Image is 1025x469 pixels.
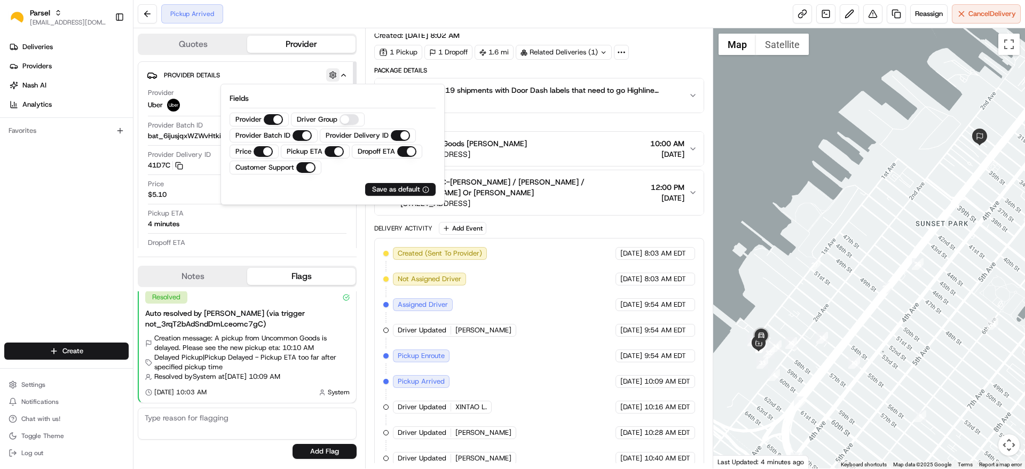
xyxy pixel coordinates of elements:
[650,149,684,160] span: [DATE]
[374,224,432,233] div: Delivery Activity
[400,177,646,198] span: Highline-NYC-[PERSON_NAME] / [PERSON_NAME] / [PERSON_NAME] Or [PERSON_NAME]
[398,300,448,309] span: Assigned Driver
[644,249,686,258] span: 8:03 AM EDT
[30,18,106,27] span: [EMAIL_ADDRESS][DOMAIN_NAME]
[247,268,356,285] button: Flags
[147,66,348,84] button: Provider Details
[4,446,129,460] button: Log out
[794,396,806,408] div: 3
[11,156,19,164] div: 📗
[101,155,171,165] span: API Documentation
[4,4,111,30] button: ParselParsel[EMAIL_ADDRESS][DOMAIN_NAME]
[4,394,129,409] button: Notifications
[230,93,436,104] p: Fields
[998,434,1020,456] button: Map camera controls
[716,455,751,468] img: Google
[398,428,446,438] span: Driver Updated
[620,428,642,438] span: [DATE]
[21,415,60,423] span: Chat with us!
[620,274,642,284] span: [DATE]
[455,428,511,438] span: [PERSON_NAME]
[9,9,26,26] img: Parsel
[880,282,892,293] div: 26
[756,34,809,55] button: Show satellite imagery
[651,193,684,203] span: [DATE]
[22,61,52,71] span: Providers
[358,147,395,156] label: Dropoff ETA
[148,238,185,248] span: Dropoff ETA
[620,454,642,463] span: [DATE]
[768,369,780,381] div: 4
[375,132,703,166] button: Uncommon Goods [PERSON_NAME][STREET_ADDRESS]10:00 AM[DATE]
[36,102,175,113] div: Start new chat
[218,372,280,381] span: at [DATE] 10:09 AM
[455,454,511,463] span: [PERSON_NAME]
[21,155,82,165] span: Knowledge Base
[914,410,926,422] div: 9
[11,43,194,60] p: Welcome 👋
[915,9,943,19] span: Reassign
[952,4,1021,23] button: CancelDelivery
[841,461,887,468] button: Keyboard shortcuts
[968,9,1016,19] span: Cancel Delivery
[398,351,445,361] span: Pickup Enroute
[998,34,1020,55] button: Toggle fullscreen view
[719,34,756,55] button: Show street map
[293,444,357,459] button: Add Flag
[644,325,686,335] span: 9:54 AM EDT
[287,147,322,156] label: Pickup ETA
[148,219,179,229] div: 4 minutes
[375,78,703,113] button: Items will be 19 shipments with Door Dash labels that need to go Highline Commerce. They may be i...
[372,185,429,194] button: Save as default
[148,121,203,130] span: Provider Batch ID
[145,291,187,304] div: Resolved
[326,131,389,140] label: Provider Delivery ID
[328,388,350,396] span: System
[145,308,350,329] div: Auto resolved by [PERSON_NAME] (via trigger not_3rqT2bAdSndDmLceomc7gC)
[4,122,129,139] div: Favorites
[400,149,527,160] span: [STREET_ADDRESS]
[424,45,472,60] div: 1 Dropoff
[11,11,32,32] img: Nash
[11,102,30,121] img: 1736555255976-a54dd68f-1ca7-489b-9aae-adbdc363a1c4
[398,402,446,412] span: Driver Updated
[30,7,50,18] button: Parsel
[713,455,809,468] div: Last Updated: 4 minutes ago
[22,42,53,52] span: Deliveries
[987,318,998,330] div: 24
[28,69,176,80] input: Clear
[90,156,99,164] div: 💻
[374,45,422,60] div: 1 Pickup
[958,462,973,467] a: Terms (opens in new tab)
[650,138,684,149] span: 10:00 AM
[398,274,461,284] span: Not Assigned Driver
[374,120,704,128] div: Location Details
[620,325,642,335] span: [DATE]
[4,428,129,443] button: Toggle Theme
[747,335,759,346] div: 28
[809,259,821,271] div: 27
[475,45,514,60] div: 1.6 mi
[182,105,194,118] button: Start new chat
[62,346,83,356] span: Create
[106,181,129,189] span: Pylon
[148,88,174,98] span: Provider
[235,147,251,156] label: Price
[620,351,642,361] span: [DATE]
[848,357,860,369] div: 10
[235,163,294,172] label: Customer Support
[148,100,163,110] span: Uber
[620,377,642,386] span: [DATE]
[785,337,797,349] div: 12
[154,353,350,372] span: Delayed Pickup | Pickup Delayed - Pickup ETA too far after specified pickup time
[154,388,207,396] span: [DATE] 10:03 AM
[4,411,129,426] button: Chat with us!
[6,150,86,170] a: 📗Knowledge Base
[644,402,690,412] span: 10:16 AM EDT
[455,402,487,412] span: XINTAO L.
[651,182,684,193] span: 12:00 PM
[755,341,767,353] div: 8
[374,30,460,41] span: Created:
[4,96,133,113] a: Analytics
